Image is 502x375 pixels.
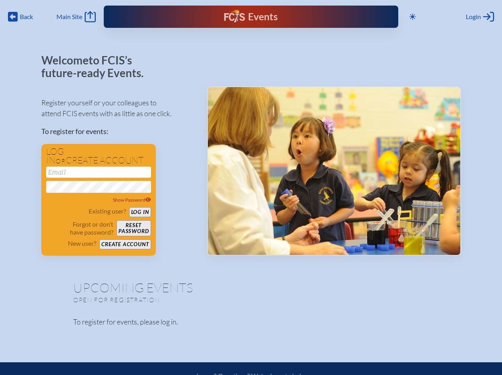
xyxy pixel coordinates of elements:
h1: Upcoming Events [73,281,429,294]
div: FCIS Events — Future ready [190,10,312,24]
p: To register for events, please log in. [73,317,429,327]
span: Login [466,13,481,21]
span: Back [20,13,33,21]
p: Open for registration [73,296,283,304]
p: Register yourself or your colleagues to attend FCIS events with as little as one click. [41,97,194,119]
button: Resetpassword [116,220,151,236]
img: Events [208,87,460,255]
span: or [56,157,66,165]
p: New user? [68,239,96,247]
a: Main Site [56,11,95,22]
p: Existing user? [89,207,126,215]
span: Show Password [113,197,151,203]
p: Forgot or don’t have password? [46,220,114,236]
p: To register for events: [41,126,194,137]
input: Email [46,167,151,178]
span: Main Site [56,13,82,21]
h1: Log in create account [46,147,151,165]
p: Welcome to FCIS’s future-ready Events. [41,54,153,79]
button: Create account [99,239,151,249]
button: Log in [129,207,151,217]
